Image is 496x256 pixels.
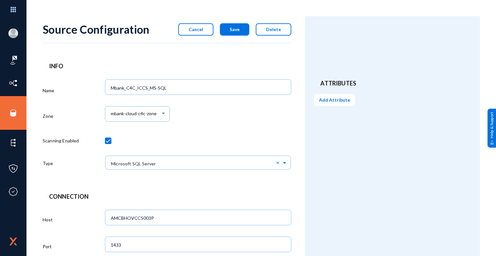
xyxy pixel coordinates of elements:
span: Clear all [276,160,282,165]
img: app launcher [4,3,23,17]
img: icon-sources.svg [8,108,18,118]
button: Save [220,23,249,36]
img: icon-compliance.svg [8,187,18,196]
img: help_support.svg [490,140,494,144]
span: Delete [266,27,281,32]
header: Connection [49,192,285,201]
img: icon-elements.svg [8,138,18,148]
img: icon-inventory.svg [8,78,18,88]
label: Zone [43,113,54,119]
button: Delete [256,23,291,36]
span: Cancel [189,27,203,32]
img: blank-profile-picture.png [8,28,18,38]
label: Host [43,216,53,223]
span: Add Attribute [319,97,350,103]
label: Type [43,160,53,167]
label: Name [43,87,55,94]
span: mbank-cloud-c4c-zone [111,111,157,117]
button: Add Attribute [314,94,355,106]
div: Help & Support [488,108,496,147]
header: Info [49,62,285,71]
label: Port [43,243,52,250]
img: icon-risk-sonar.svg [8,55,18,65]
button: Cancel [178,23,213,36]
label: Scanning Enabled [43,137,79,144]
img: icon-policies.svg [8,164,18,173]
input: 1433 [111,242,288,248]
span: Save [230,27,240,32]
div: Source Configuration [43,23,150,36]
header: Attributes [320,79,464,88]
